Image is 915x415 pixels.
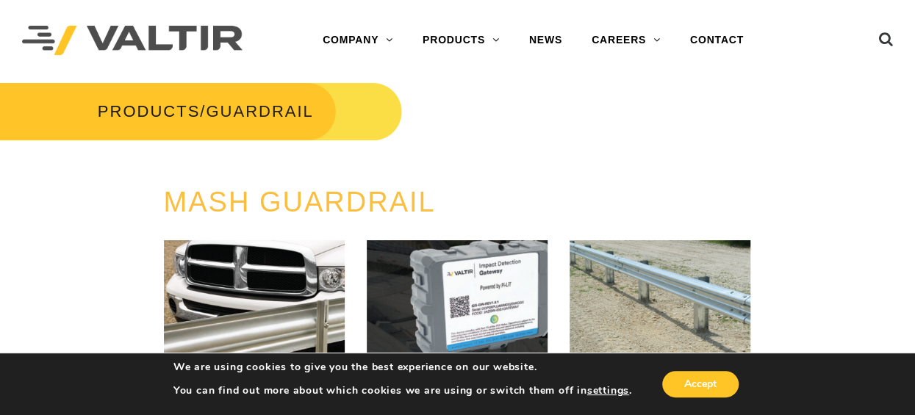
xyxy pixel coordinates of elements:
[577,26,675,55] a: CAREERS
[164,187,436,217] a: MASH GUARDRAIL
[98,102,200,120] a: PRODUCTS
[173,361,632,374] p: We are using cookies to give you the best experience on our website.
[514,26,577,55] a: NEWS
[662,371,739,397] button: Accept
[570,240,750,389] a: T-31™Guardrail
[408,26,514,55] a: PRODUCTS
[675,26,758,55] a: CONTACT
[308,26,408,55] a: COMPANY
[164,240,345,389] a: NU-GUARD™-31
[173,384,632,397] p: You can find out more about which cookies we are using or switch them off in .
[367,240,548,402] a: PI-LITTMImpact Detection System
[206,102,313,120] span: GUARDRAIL
[587,384,629,397] button: settings
[22,26,243,56] img: Valtir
